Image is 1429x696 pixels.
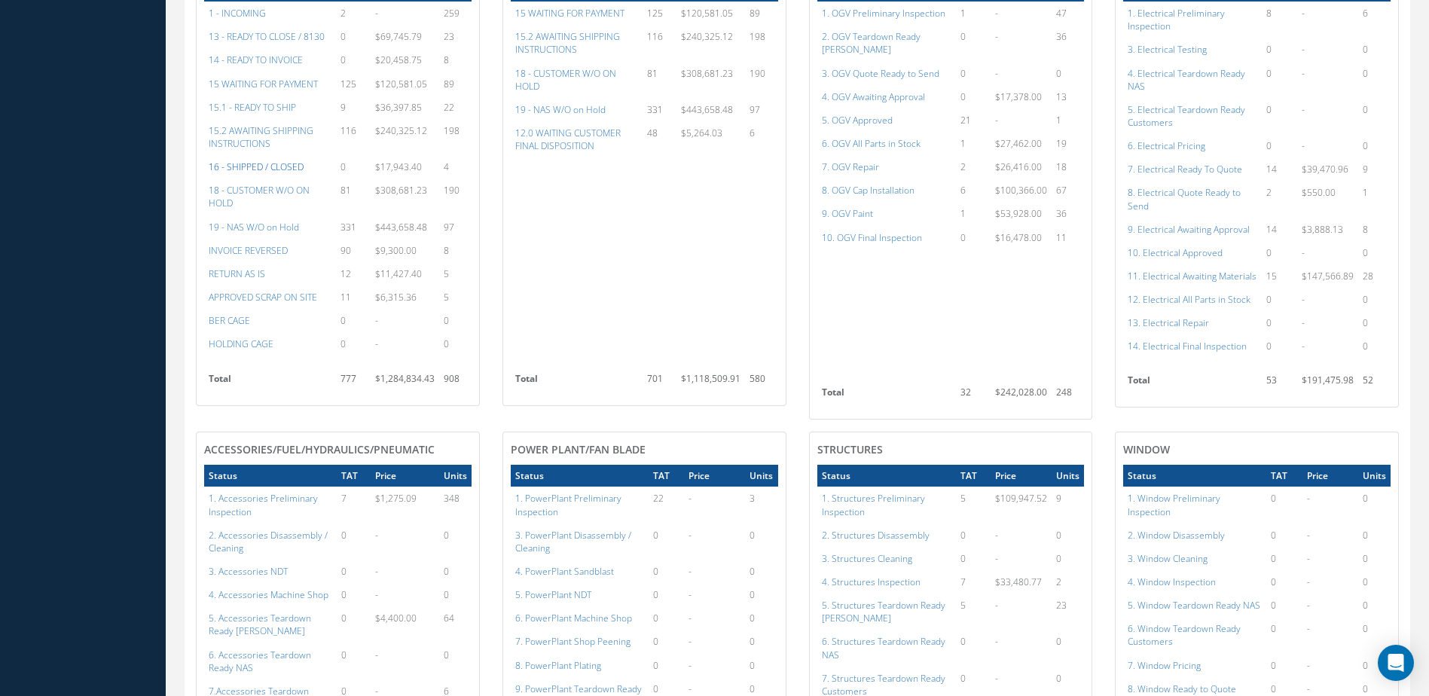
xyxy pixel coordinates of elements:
[439,368,472,398] td: 908
[1262,181,1297,217] td: 2
[745,62,777,98] td: 190
[375,565,378,578] span: -
[1302,67,1305,80] span: -
[689,492,692,505] span: -
[209,184,310,209] a: 18 - CUSTOMER W/O ON HOLD
[375,267,422,280] span: $11,427.40
[336,368,370,398] td: 777
[995,492,1047,505] span: $109,947.52
[643,2,676,25] td: 125
[681,103,733,116] span: $443,658.48
[822,7,945,20] a: 1. OGV Preliminary Inspection
[822,137,921,150] a: 6. OGV All Parts in Stock
[1128,659,1201,672] a: 7. Window Pricing
[336,155,370,179] td: 0
[1266,594,1302,617] td: 0
[1307,622,1310,635] span: -
[1262,157,1297,181] td: 14
[995,599,998,612] span: -
[439,487,472,523] td: 348
[439,155,472,179] td: 4
[1358,134,1391,157] td: 0
[1262,241,1297,264] td: 0
[1128,163,1242,176] a: 7. Electrical Ready To Quote
[1262,311,1297,334] td: 0
[1128,529,1225,542] a: 2. Window Disassembly
[1358,264,1391,288] td: 28
[439,119,472,155] td: 198
[336,285,370,309] td: 11
[1052,85,1084,108] td: 13
[1052,487,1084,523] td: 9
[995,30,998,43] span: -
[643,121,676,157] td: 48
[209,7,266,20] a: 1 - INCOMING
[1358,465,1391,487] th: Units
[1266,465,1302,487] th: TAT
[1052,381,1084,411] td: 248
[375,529,378,542] span: -
[822,207,873,220] a: 9. OGV Paint
[337,560,371,583] td: 0
[689,565,692,578] span: -
[956,155,991,179] td: 2
[681,372,740,385] span: $1,118,509.91
[515,659,601,672] a: 8. PowerPlant Plating
[1266,487,1302,523] td: 0
[337,583,371,606] td: 0
[1262,98,1297,134] td: 0
[439,583,472,606] td: 0
[439,285,472,309] td: 5
[515,635,631,648] a: 7. PowerPlant Shop Peening
[745,25,777,61] td: 198
[1302,163,1348,176] span: $39,470.96
[1128,492,1220,517] a: 1. Window Preliminary Inspection
[643,62,676,98] td: 81
[511,368,643,398] th: Total
[1052,155,1084,179] td: 18
[515,67,616,93] a: 18 - CUSTOMER W/O ON HOLD
[1358,38,1391,61] td: 0
[1128,246,1223,259] a: 10. Electrical Approved
[204,368,336,398] th: Total
[1302,43,1305,56] span: -
[515,612,632,624] a: 6. PowerPlant Machine Shop
[375,291,417,304] span: $6,315.36
[375,612,417,624] span: $4,400.00
[336,239,370,262] td: 90
[336,2,370,25] td: 2
[1052,2,1084,25] td: 47
[1128,552,1208,565] a: 3. Window Cleaning
[1262,134,1297,157] td: 0
[1052,179,1084,202] td: 67
[439,524,472,560] td: 0
[209,337,273,350] a: HOLDING CAGE
[956,465,991,487] th: TAT
[375,492,417,505] span: $1,275.09
[204,465,337,487] th: Status
[681,127,722,139] span: $5,264.03
[1358,311,1391,334] td: 0
[1123,465,1266,487] th: Status
[439,179,472,215] td: 190
[1052,132,1084,155] td: 19
[1128,67,1245,93] a: 4. Electrical Teardown Ready NAS
[439,309,472,332] td: 0
[375,7,378,20] span: -
[1266,617,1302,653] td: 0
[956,226,991,249] td: 0
[745,560,777,583] td: 0
[822,67,939,80] a: 3. OGV Quote Ready to Send
[439,332,472,356] td: 0
[1358,369,1391,399] td: 52
[1052,62,1084,85] td: 0
[745,465,777,487] th: Units
[1128,622,1241,648] a: 6. Window Teardown Ready Customers
[375,588,378,601] span: -
[956,487,991,523] td: 5
[956,85,991,108] td: 0
[995,386,1047,398] span: $242,028.00
[995,184,1047,197] span: $100,366.00
[1052,202,1084,225] td: 36
[209,267,265,280] a: RETURN AS IS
